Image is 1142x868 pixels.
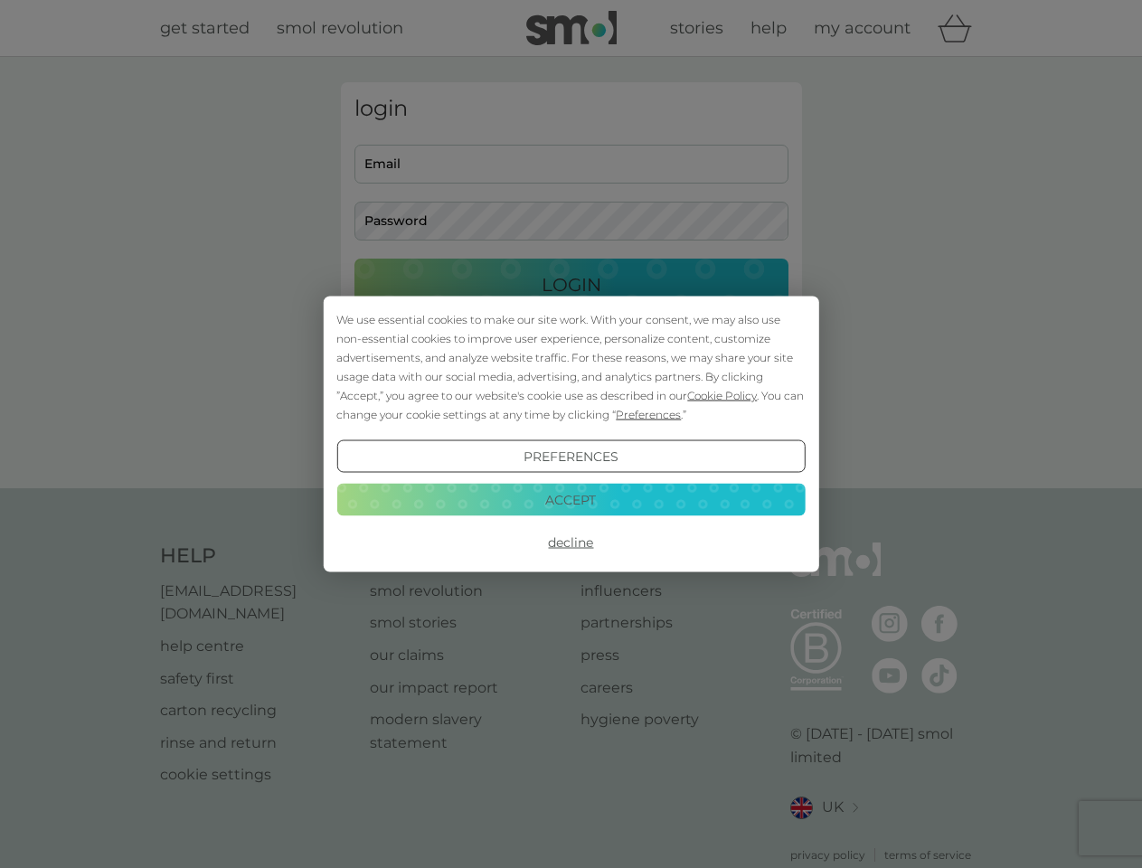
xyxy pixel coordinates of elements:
[336,483,805,515] button: Accept
[616,408,681,421] span: Preferences
[336,310,805,424] div: We use essential cookies to make our site work. With your consent, we may also use non-essential ...
[336,440,805,473] button: Preferences
[687,389,757,402] span: Cookie Policy
[336,526,805,559] button: Decline
[323,297,818,572] div: Cookie Consent Prompt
